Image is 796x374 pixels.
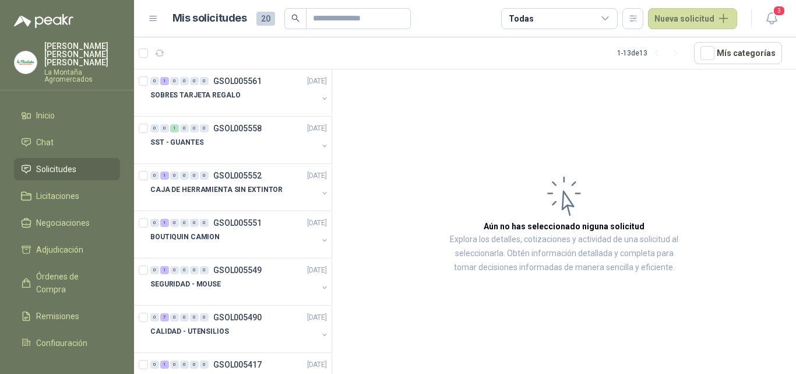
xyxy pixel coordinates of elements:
[307,312,327,323] p: [DATE]
[200,361,209,369] div: 0
[180,266,189,274] div: 0
[648,8,737,29] button: Nueva solicitud
[170,172,179,180] div: 0
[170,361,179,369] div: 0
[190,172,199,180] div: 0
[200,219,209,227] div: 0
[509,12,533,25] div: Todas
[180,361,189,369] div: 0
[44,42,120,67] p: [PERSON_NAME] [PERSON_NAME] [PERSON_NAME]
[15,51,37,74] img: Company Logo
[213,313,262,321] p: GSOL005490
[150,74,329,111] a: 0 1 0 0 0 0 GSOL005561[DATE] SOBRES TARJETA REGALO
[36,109,55,122] span: Inicio
[160,77,169,85] div: 1
[190,361,199,369] div: 0
[170,219,179,227] div: 0
[200,172,209,180] div: 0
[694,42,782,64] button: Mís categorías
[150,361,159,369] div: 0
[36,310,79,323] span: Remisiones
[307,265,327,276] p: [DATE]
[150,279,221,290] p: SEGURIDAD - MOUSE
[14,185,120,207] a: Licitaciones
[14,212,120,234] a: Negociaciones
[14,131,120,153] a: Chat
[307,170,327,181] p: [DATE]
[150,77,159,85] div: 0
[160,219,169,227] div: 1
[36,337,87,349] span: Configuración
[190,266,199,274] div: 0
[150,216,329,253] a: 0 1 0 0 0 0 GSOL005551[DATE] BOUTIQUIN CAMION
[150,232,220,243] p: BOUTIQUIN CAMION
[150,313,159,321] div: 0
[213,361,262,369] p: GSOL005417
[36,136,54,149] span: Chat
[150,124,159,132] div: 0
[213,172,262,180] p: GSOL005552
[160,266,169,274] div: 1
[36,270,109,296] span: Órdenes de Compra
[170,313,179,321] div: 0
[160,124,169,132] div: 0
[14,305,120,327] a: Remisiones
[14,332,120,354] a: Configuración
[617,44,685,62] div: 1 - 13 de 13
[190,124,199,132] div: 0
[150,137,203,148] p: SST - GUANTES
[14,104,120,127] a: Inicio
[190,219,199,227] div: 0
[44,69,120,83] p: La Montaña Agromercados
[160,313,169,321] div: 7
[150,172,159,180] div: 0
[150,121,329,159] a: 0 0 1 0 0 0 GSOL005558[DATE] SST - GUANTES
[213,124,262,132] p: GSOL005558
[180,219,189,227] div: 0
[291,14,300,22] span: search
[449,233,679,275] p: Explora los detalles, cotizaciones y actividad de una solicitud al seleccionarla. Obtén informaci...
[150,310,329,348] a: 0 7 0 0 0 0 GSOL005490[DATE] CALIDAD - UTENSILIOS
[307,76,327,87] p: [DATE]
[180,77,189,85] div: 0
[14,158,120,180] a: Solicitudes
[36,190,79,202] span: Licitaciones
[150,266,159,274] div: 0
[213,266,262,274] p: GSOL005549
[307,123,327,134] p: [DATE]
[213,219,262,227] p: GSOL005551
[160,361,169,369] div: 1
[14,265,120,300] a: Órdenes de Compra
[307,218,327,229] p: [DATE]
[761,8,782,29] button: 3
[150,263,329,300] a: 0 1 0 0 0 0 GSOL005549[DATE] SEGURIDAD - MOUSE
[213,77,262,85] p: GSOL005561
[180,172,189,180] div: 0
[36,163,76,176] span: Solicitudes
[484,220,644,233] h3: Aún no has seleccionado niguna solicitud
[307,359,327,370] p: [DATE]
[200,77,209,85] div: 0
[200,124,209,132] div: 0
[190,77,199,85] div: 0
[150,169,329,206] a: 0 1 0 0 0 0 GSOL005552[DATE] CAJA DE HERRAMIENTA SIN EXTINTOR
[150,326,229,337] p: CALIDAD - UTENSILIOS
[14,14,73,28] img: Logo peakr
[256,12,275,26] span: 20
[170,266,179,274] div: 0
[170,77,179,85] div: 0
[150,184,283,195] p: CAJA DE HERRAMIENTA SIN EXTINTOR
[190,313,199,321] div: 0
[14,239,120,261] a: Adjudicación
[150,90,240,101] p: SOBRES TARJETA REGALO
[773,5,786,16] span: 3
[170,124,179,132] div: 1
[36,216,90,229] span: Negociaciones
[36,243,83,256] span: Adjudicación
[180,313,189,321] div: 0
[150,219,159,227] div: 0
[160,172,169,180] div: 1
[180,124,189,132] div: 0
[200,313,209,321] div: 0
[172,10,247,27] h1: Mis solicitudes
